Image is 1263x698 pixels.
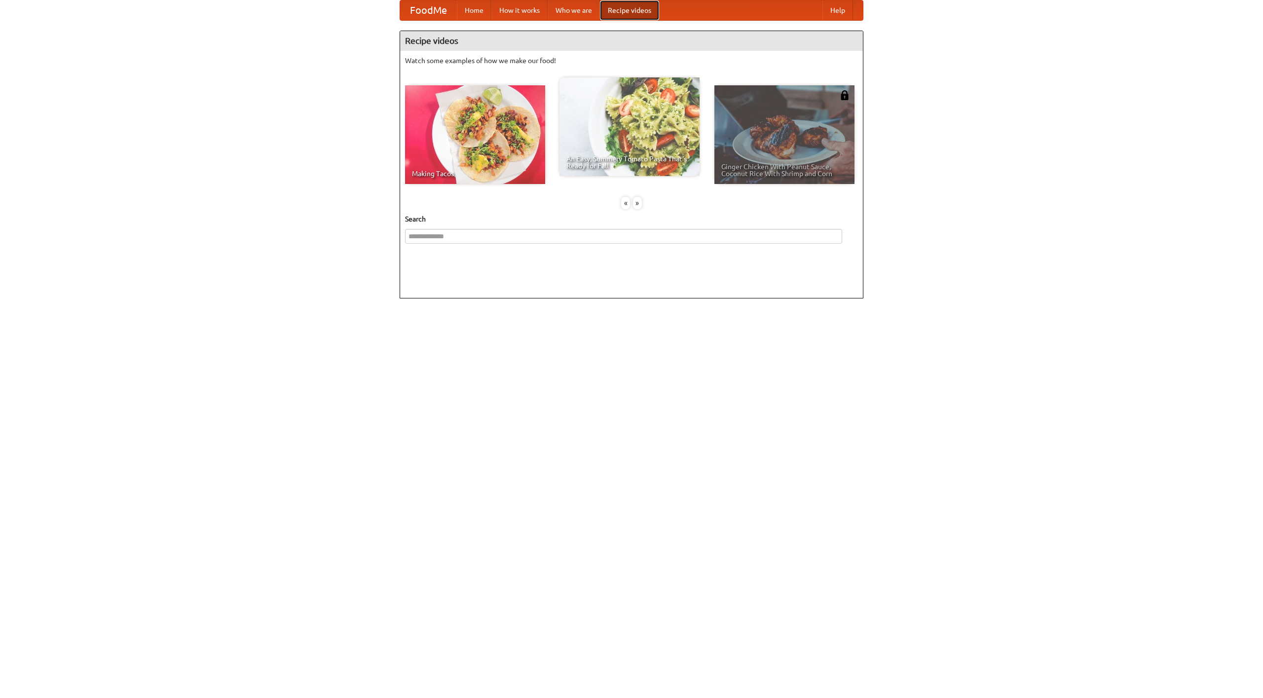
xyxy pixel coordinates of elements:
a: An Easy, Summery Tomato Pasta That's Ready for Fall [559,77,700,176]
div: » [633,197,642,209]
a: Home [457,0,491,20]
h4: Recipe videos [400,31,863,51]
a: FoodMe [400,0,457,20]
h5: Search [405,214,858,224]
span: An Easy, Summery Tomato Pasta That's Ready for Fall [566,155,693,169]
a: Making Tacos [405,85,545,184]
div: « [621,197,630,209]
a: Who we are [548,0,600,20]
a: Help [822,0,853,20]
span: Making Tacos [412,170,538,177]
a: Recipe videos [600,0,659,20]
img: 483408.png [840,90,850,100]
p: Watch some examples of how we make our food! [405,56,858,66]
a: How it works [491,0,548,20]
